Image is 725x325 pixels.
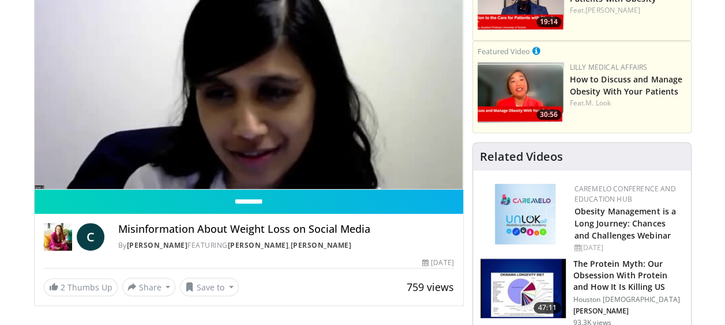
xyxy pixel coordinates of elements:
img: b7b8b05e-5021-418b-a89a-60a270e7cf82.150x105_q85_crop-smart_upscale.jpg [480,259,566,319]
a: 30:56 [478,62,564,123]
a: [PERSON_NAME] [291,240,352,250]
a: How to Discuss and Manage Obesity With Your Patients [570,74,683,97]
h4: Misinformation About Weight Loss on Social Media [118,223,454,236]
a: 2 Thumbs Up [44,278,118,296]
h4: Related Videos [480,150,563,164]
div: [DATE] [422,258,453,268]
span: 19:14 [536,17,561,27]
span: 2 [61,282,65,293]
div: Feat. [570,98,686,108]
h3: The Protein Myth: Our Obsession With Protein and How It Is Killing US [573,258,684,293]
a: Obesity Management is a Long Journey: Chances and Challenges Webinar [574,206,676,241]
a: [PERSON_NAME] [127,240,188,250]
div: [DATE] [574,243,682,253]
button: Share [122,278,176,296]
small: Featured Video [478,46,530,56]
span: 47:11 [534,302,561,313]
button: Save to [180,278,239,296]
span: 759 views [407,280,454,294]
span: 30:56 [536,109,561,120]
img: 45df64a9-a6de-482c-8a90-ada250f7980c.png.150x105_q85_autocrop_double_scale_upscale_version-0.2.jpg [495,184,555,244]
a: [PERSON_NAME] [585,5,640,15]
img: Dr. Carolynn Francavilla [44,223,72,251]
a: Lilly Medical Affairs [570,62,648,72]
a: M. Look [585,98,611,108]
img: c98a6a29-1ea0-4bd5-8cf5-4d1e188984a7.png.150x105_q85_crop-smart_upscale.png [478,62,564,123]
div: Feat. [570,5,686,16]
a: CaReMeLO Conference and Education Hub [574,184,676,204]
p: Houston [DEMOGRAPHIC_DATA] [573,295,684,304]
div: By FEATURING , [118,240,454,251]
a: C [77,223,104,251]
p: [PERSON_NAME] [573,307,684,316]
a: [PERSON_NAME] [228,240,289,250]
